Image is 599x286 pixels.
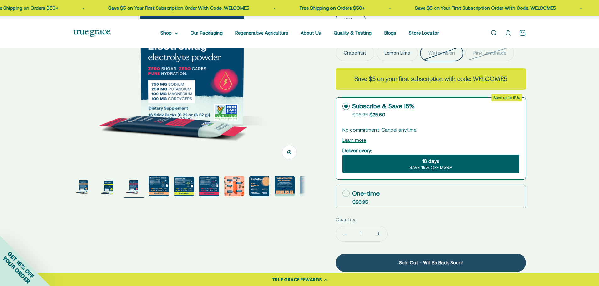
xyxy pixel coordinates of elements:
[224,176,244,196] img: Magnesium for heart health and stress support* Chloride to support pH balance and oxygen flow* So...
[300,176,320,198] button: Go to item 10
[275,176,295,198] button: Go to item 9
[301,30,321,35] a: About Us
[409,30,439,35] a: Store Locator
[73,176,93,198] button: Go to item 1
[354,75,507,83] strong: Save $5 on your first subscription with code: WELCOME5
[149,176,169,196] img: 750 mg sodium for fluid balance and cellular communication.* 250 mg potassium supports blood pres...
[174,177,194,196] img: ElectroMag™
[249,176,269,196] img: Rapid Hydration For: - Exercise endurance* - Stress support* - Electrolyte replenishment* - Muscl...
[124,176,144,196] img: ElectroMag™
[98,176,119,196] img: ElectroMag™
[334,30,372,35] a: Quality & Testing
[105,4,246,12] p: Save $5 on Your First Subscription Order With Code: WELCOME5
[73,176,93,196] img: ElectroMag™
[336,254,526,272] button: Sold Out - Will Be Back Soon!
[272,277,322,283] div: TRUE GRACE REWARDS
[336,216,356,224] label: Quantity:
[98,176,119,198] button: Go to item 2
[224,176,244,198] button: Go to item 7
[296,5,361,11] a: Free Shipping on Orders $50+
[160,29,178,37] summary: Shop
[199,176,219,196] img: ElectroMag™
[275,176,295,196] img: Everyone needs true hydration. From your extreme athletes to you weekend warriors, ElectroMag giv...
[149,176,169,198] button: Go to item 4
[384,30,396,35] a: Blogs
[199,176,219,198] button: Go to item 6
[174,177,194,198] button: Go to item 5
[336,226,354,241] button: Decrease quantity
[300,176,320,196] img: ElectroMag™
[348,259,513,267] div: Sold Out - Will Be Back Soon!
[124,176,144,198] button: Go to item 3
[191,30,223,35] a: Our Packaging
[235,30,288,35] a: Regenerative Agriculture
[1,255,31,285] span: YOUR ORDER
[249,176,269,198] button: Go to item 8
[412,4,552,12] p: Save $5 on Your First Subscription Order With Code: WELCOME5
[6,250,36,279] span: GET 15% OFF
[369,226,387,241] button: Increase quantity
